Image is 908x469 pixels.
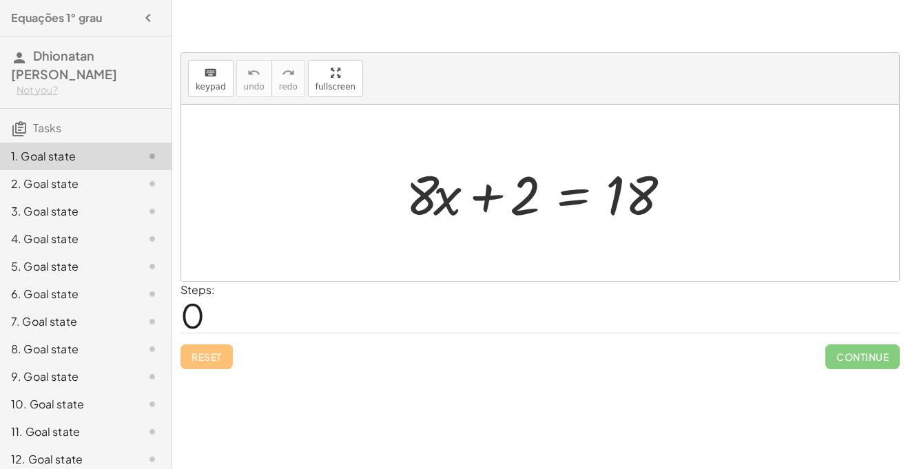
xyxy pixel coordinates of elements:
[11,341,122,357] div: 8. Goal state
[180,294,205,336] span: 0
[11,286,122,302] div: 6. Goal state
[144,424,161,440] i: Task not started.
[282,65,295,81] i: redo
[196,82,226,92] span: keypad
[11,313,122,330] div: 7. Goal state
[11,10,102,26] h4: Equações 1° grau
[204,65,217,81] i: keyboard
[144,341,161,357] i: Task not started.
[144,148,161,165] i: Task not started.
[11,424,122,440] div: 11. Goal state
[247,65,260,81] i: undo
[11,451,122,468] div: 12. Goal state
[11,203,122,220] div: 3. Goal state
[11,148,122,165] div: 1. Goal state
[17,83,161,97] div: Not you?
[11,231,122,247] div: 4. Goal state
[11,258,122,275] div: 5. Goal state
[33,121,61,135] span: Tasks
[316,82,355,92] span: fullscreen
[279,82,298,92] span: redo
[11,48,117,82] span: Dhionatan [PERSON_NAME]
[188,60,234,97] button: keyboardkeypad
[144,231,161,247] i: Task not started.
[144,203,161,220] i: Task not started.
[144,286,161,302] i: Task not started.
[11,368,122,385] div: 9. Goal state
[11,176,122,192] div: 2. Goal state
[144,451,161,468] i: Task not started.
[144,176,161,192] i: Task not started.
[236,60,272,97] button: undoundo
[11,396,122,413] div: 10. Goal state
[144,258,161,275] i: Task not started.
[244,82,265,92] span: undo
[144,368,161,385] i: Task not started.
[180,282,215,297] label: Steps:
[144,396,161,413] i: Task not started.
[271,60,305,97] button: redoredo
[144,313,161,330] i: Task not started.
[308,60,363,97] button: fullscreen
